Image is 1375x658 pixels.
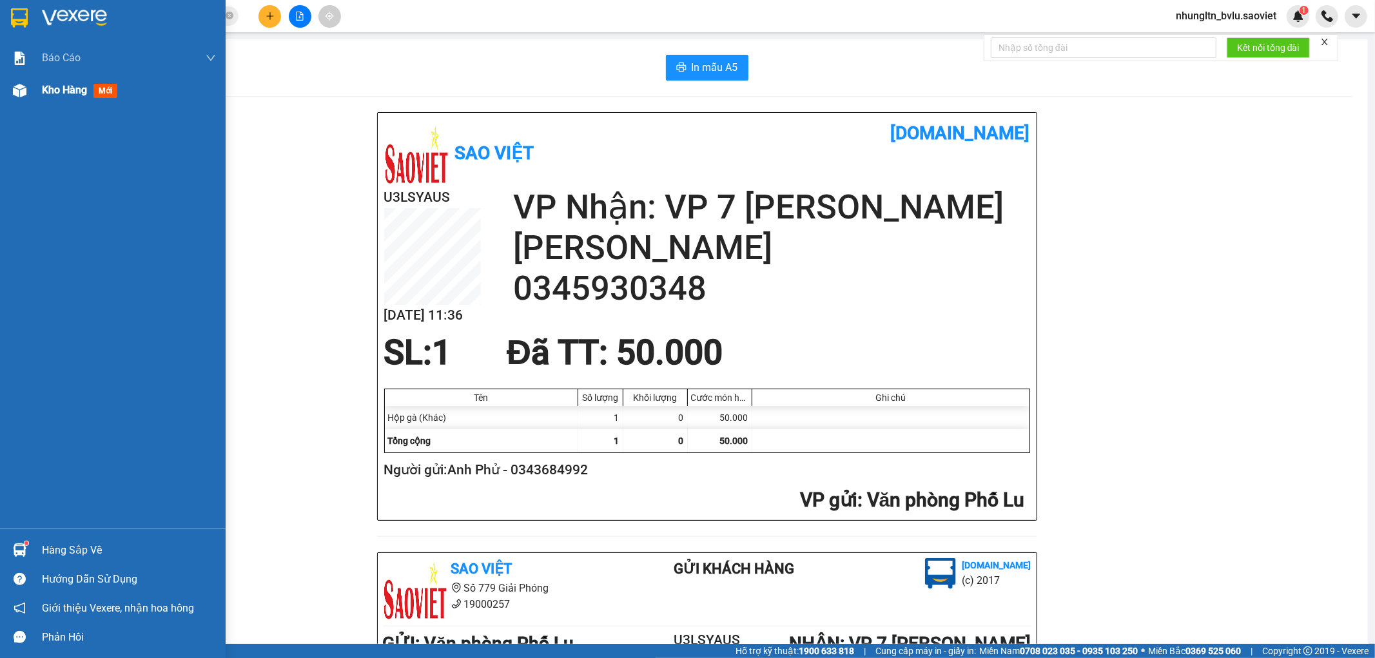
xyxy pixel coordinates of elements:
span: aim [325,12,334,21]
h2: : Văn phòng Phố Lu [384,487,1025,514]
span: Kho hàng [42,84,87,96]
span: | [1251,644,1253,658]
div: 1 [578,406,623,429]
span: close-circle [226,12,233,19]
span: mới [93,84,117,98]
span: 50.000 [720,436,748,446]
b: NHẬN : VP 7 [PERSON_NAME] [789,633,1031,654]
div: Hàng sắp về [42,541,216,560]
img: logo.jpg [384,122,449,187]
h2: [DATE] 11:36 [384,305,481,326]
span: printer [676,62,687,74]
span: 1 [1302,6,1306,15]
strong: 0708 023 035 - 0935 103 250 [1020,646,1138,656]
div: 50.000 [688,406,752,429]
span: Hỗ trợ kỹ thuật: [736,644,854,658]
b: [DOMAIN_NAME] [172,10,311,32]
button: file-add [289,5,311,28]
span: 1 [614,436,619,446]
span: question-circle [14,573,26,585]
img: logo.jpg [925,558,956,589]
img: logo.jpg [383,558,447,623]
button: Kết nối tổng đài [1227,37,1310,58]
h2: U3LSYAUS [7,75,104,96]
img: logo.jpg [7,10,72,75]
h2: U3LSYAUS [653,630,761,651]
span: Giới thiệu Vexere, nhận hoa hồng [42,600,194,616]
span: Đã TT : 50.000 [507,333,723,373]
span: close [1320,37,1329,46]
span: In mẫu A5 [692,59,738,75]
b: Sao Việt [455,142,534,164]
strong: 1900 633 818 [799,646,854,656]
b: Sao Việt [451,561,512,577]
input: Nhập số tổng đài [991,37,1216,58]
span: file-add [295,12,304,21]
span: plus [266,12,275,21]
button: aim [318,5,341,28]
img: warehouse-icon [13,543,26,557]
h2: U3LSYAUS [384,187,481,208]
div: Khối lượng [627,392,684,403]
span: environment [451,583,462,593]
img: warehouse-icon [13,84,26,97]
div: 0 [623,406,688,429]
b: GỬI : Văn phòng Phố Lu [383,633,574,654]
span: VP gửi [800,489,857,511]
b: Sao Việt [78,30,157,52]
li: (c) 2017 [962,572,1031,588]
div: Hướng dẫn sử dụng [42,570,216,589]
span: copyright [1303,646,1312,655]
img: logo-vxr [11,8,28,28]
div: Số lượng [581,392,619,403]
h2: 0345930348 [513,268,1030,309]
h2: VP Nhận: VP 7 [PERSON_NAME] [68,75,311,156]
b: Gửi khách hàng [674,561,794,577]
sup: 1 [1300,6,1309,15]
img: solution-icon [13,52,26,65]
span: ⚪️ [1141,648,1145,653]
span: Miền Bắc [1148,644,1241,658]
div: Phản hồi [42,628,216,647]
span: message [14,631,26,643]
span: nhungltn_bvlu.saoviet [1165,8,1287,24]
div: Cước món hàng [691,392,748,403]
div: Ghi chú [756,392,1026,403]
div: Tên [388,392,574,403]
button: caret-down [1345,5,1367,28]
span: caret-down [1351,10,1362,22]
span: 0 [679,436,684,446]
span: phone [451,599,462,609]
b: [DOMAIN_NAME] [962,560,1031,570]
img: icon-new-feature [1292,10,1304,22]
div: Hộp gà (Khác) [385,406,578,429]
strong: 0369 525 060 [1185,646,1241,656]
button: printerIn mẫu A5 [666,55,748,81]
span: Tổng cộng [388,436,431,446]
sup: 1 [24,541,28,545]
h2: [PERSON_NAME] [513,227,1030,268]
h2: Người gửi: Anh Phử - 0343684992 [384,460,1025,481]
span: 1 [433,333,452,373]
span: close-circle [226,10,233,23]
span: Cung cấp máy in - giấy in: [875,644,976,658]
span: Miền Nam [979,644,1138,658]
h2: VP Nhận: VP 7 [PERSON_NAME] [513,187,1030,227]
li: Số 779 Giải Phóng [383,580,623,596]
span: Kết nối tổng đài [1237,41,1300,55]
span: SL: [384,333,433,373]
span: notification [14,602,26,614]
span: down [206,53,216,63]
b: [DOMAIN_NAME] [891,122,1030,144]
span: Báo cáo [42,50,81,66]
span: | [864,644,866,658]
img: phone-icon [1321,10,1333,22]
li: 19000257 [383,596,623,612]
button: plus [258,5,281,28]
